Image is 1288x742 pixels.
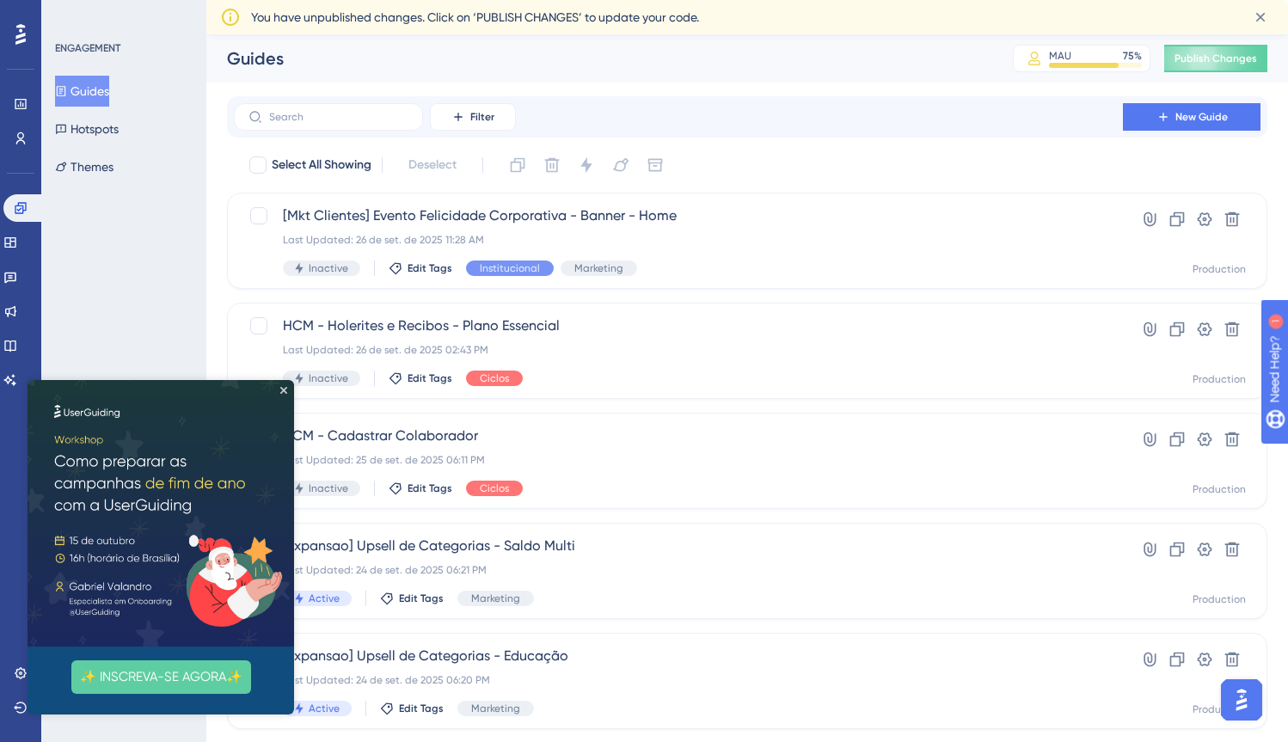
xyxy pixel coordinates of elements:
[55,41,120,55] div: ENGAGEMENT
[1175,110,1228,124] span: New Guide
[309,261,348,275] span: Inactive
[309,371,348,385] span: Inactive
[389,261,452,275] button: Edit Tags
[1164,45,1267,72] button: Publish Changes
[227,46,970,71] div: Guides
[120,9,125,22] div: 1
[55,151,113,182] button: Themes
[408,371,452,385] span: Edit Tags
[470,110,494,124] span: Filter
[574,261,623,275] span: Marketing
[389,371,452,385] button: Edit Tags
[283,646,1074,666] span: [Expansao] Upsell de Categorias - Educação
[1193,702,1246,716] div: Production
[55,113,119,144] button: Hotspots
[1193,262,1246,276] div: Production
[309,481,348,495] span: Inactive
[1193,592,1246,606] div: Production
[283,233,1074,247] div: Last Updated: 26 de set. de 2025 11:28 AM
[283,453,1074,467] div: Last Updated: 25 de set. de 2025 06:11 PM
[269,111,408,123] input: Search
[389,481,452,495] button: Edit Tags
[399,592,444,605] span: Edit Tags
[408,155,457,175] span: Deselect
[1123,103,1260,131] button: New Guide
[272,155,371,175] span: Select All Showing
[309,592,340,605] span: Active
[408,261,452,275] span: Edit Tags
[480,261,540,275] span: Institucional
[380,702,444,715] button: Edit Tags
[283,316,1074,336] span: HCM - Holerites e Recibos - Plano Essencial
[251,7,699,28] span: You have unpublished changes. Click on ‘PUBLISH CHANGES’ to update your code.
[393,150,472,181] button: Deselect
[1175,52,1257,65] span: Publish Changes
[471,592,520,605] span: Marketing
[283,343,1074,357] div: Last Updated: 26 de set. de 2025 02:43 PM
[283,426,1074,446] span: HCM - Cadastrar Colaborador
[471,702,520,715] span: Marketing
[408,481,452,495] span: Edit Tags
[430,103,516,131] button: Filter
[1049,49,1071,63] div: MAU
[480,481,509,495] span: Ciclos
[44,280,224,314] button: ✨ INSCREVA-SE AGORA✨
[399,702,444,715] span: Edit Tags
[1123,49,1142,63] div: 75 %
[253,7,260,14] div: Close Preview
[1193,372,1246,386] div: Production
[55,76,109,107] button: Guides
[309,702,340,715] span: Active
[40,4,107,25] span: Need Help?
[283,205,1074,226] span: [Mkt Clientes] Evento Felicidade Corporativa - Banner - Home
[283,563,1074,577] div: Last Updated: 24 de set. de 2025 06:21 PM
[283,673,1074,687] div: Last Updated: 24 de set. de 2025 06:20 PM
[283,536,1074,556] span: [Expansao] Upsell de Categorias - Saldo Multi
[1193,482,1246,496] div: Production
[480,371,509,385] span: Ciclos
[380,592,444,605] button: Edit Tags
[1216,674,1267,726] iframe: UserGuiding AI Assistant Launcher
